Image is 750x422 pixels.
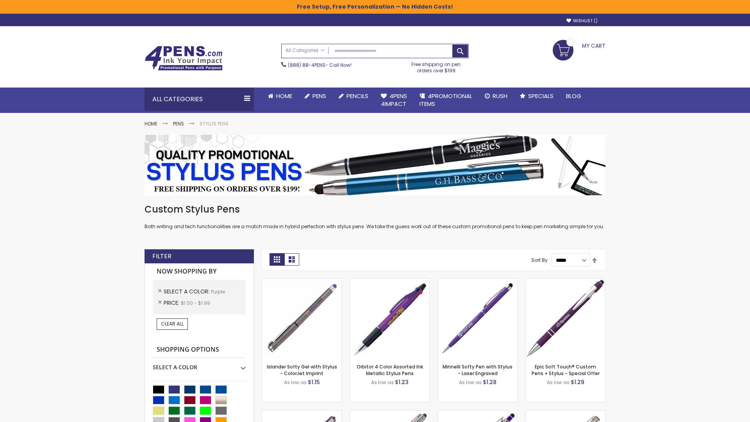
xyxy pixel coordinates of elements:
[395,378,409,386] span: $1.23
[262,278,341,285] a: Islander Softy Gel with Stylus - ColorJet Imprint-Purple
[145,203,605,216] h1: Custom Stylus Pens
[332,88,375,105] a: Pencils
[298,88,332,105] a: Pens
[145,46,223,71] img: 4Pens Custom Pens and Promotional Products
[526,279,605,358] img: 4P-MS8B-Purple
[381,92,407,108] span: 4Pens 4impact
[413,88,479,113] a: 4PROMOTIONALITEMS
[350,279,429,358] img: Orbitor 4 Color Assorted Ink Metallic Stylus Pens-Purple
[288,62,325,68] a: (888) 88-4PENS
[262,279,341,358] img: Islander Softy Gel with Stylus - ColorJet Imprint-Purple
[404,58,469,74] div: Free shipping on pen orders over $199
[357,363,423,376] a: Orbitor 4 Color Assorted Ink Metallic Stylus Pens
[526,410,605,417] a: Tres-Chic Touch Pen - Standard Laser-Purple
[547,379,570,386] span: As low as
[371,379,394,386] span: As low as
[514,88,560,105] a: Specials
[262,88,298,105] a: Home
[153,358,246,371] div: Select A Color
[312,92,326,100] span: Pens
[284,379,307,386] span: As low as
[438,278,517,285] a: Minnelli Softy Pen with Stylus - Laser Engraved-Purple
[420,92,472,108] span: 4PROMOTIONAL ITEMS
[350,410,429,417] a: Tres-Chic with Stylus Metal Pen - Standard Laser-Purple
[459,379,482,386] span: As low as
[479,88,514,105] a: Rush
[152,252,171,261] strong: Filter
[173,120,184,127] a: Pens
[161,320,184,327] span: Clear All
[483,378,496,386] span: $1.28
[181,300,210,306] span: $1.00 - $1.99
[164,299,181,307] span: Price
[375,88,413,113] a: 4Pens4impact
[308,378,320,386] span: $1.15
[145,135,605,195] img: Stylus Pens
[566,18,598,24] a: Wishlist
[493,92,507,100] span: Rush
[145,203,605,230] div: Both writing and tech functionalities are a match made in hybrid perfection with stylus pens. We ...
[560,88,587,105] a: Blog
[346,92,368,100] span: Pencils
[531,257,548,263] label: Sort By
[270,253,284,266] strong: Grid
[438,410,517,417] a: Phoenix Softy with Stylus Pen - Laser-Purple
[164,288,211,295] span: Select A Color
[153,263,246,280] strong: Now Shopping by
[526,278,605,285] a: 4P-MS8B-Purple
[350,278,429,285] a: Orbitor 4 Color Assorted Ink Metallic Stylus Pens-Purple
[200,120,229,127] strong: Stylus Pens
[571,378,584,386] span: $1.29
[566,92,581,100] span: Blog
[211,288,225,295] span: Purple
[267,363,337,376] a: Islander Softy Gel with Stylus - ColorJet Imprint
[528,92,554,100] span: Specials
[262,410,341,417] a: Avendale Velvet Touch Stylus Gel Pen-Purple
[282,44,329,57] a: All Categories
[145,88,254,111] div: All Categories
[276,92,292,100] span: Home
[145,120,157,127] a: Home
[286,47,325,54] span: All Categories
[438,279,517,358] img: Minnelli Softy Pen with Stylus - Laser Engraved-Purple
[532,363,600,376] a: Epic Soft Touch® Custom Pens + Stylus - Special Offer
[157,318,188,329] a: Clear All
[153,342,246,358] strong: Shopping Options
[288,62,352,68] span: - Call Now!
[443,363,512,376] a: Minnelli Softy Pen with Stylus - Laser Engraved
